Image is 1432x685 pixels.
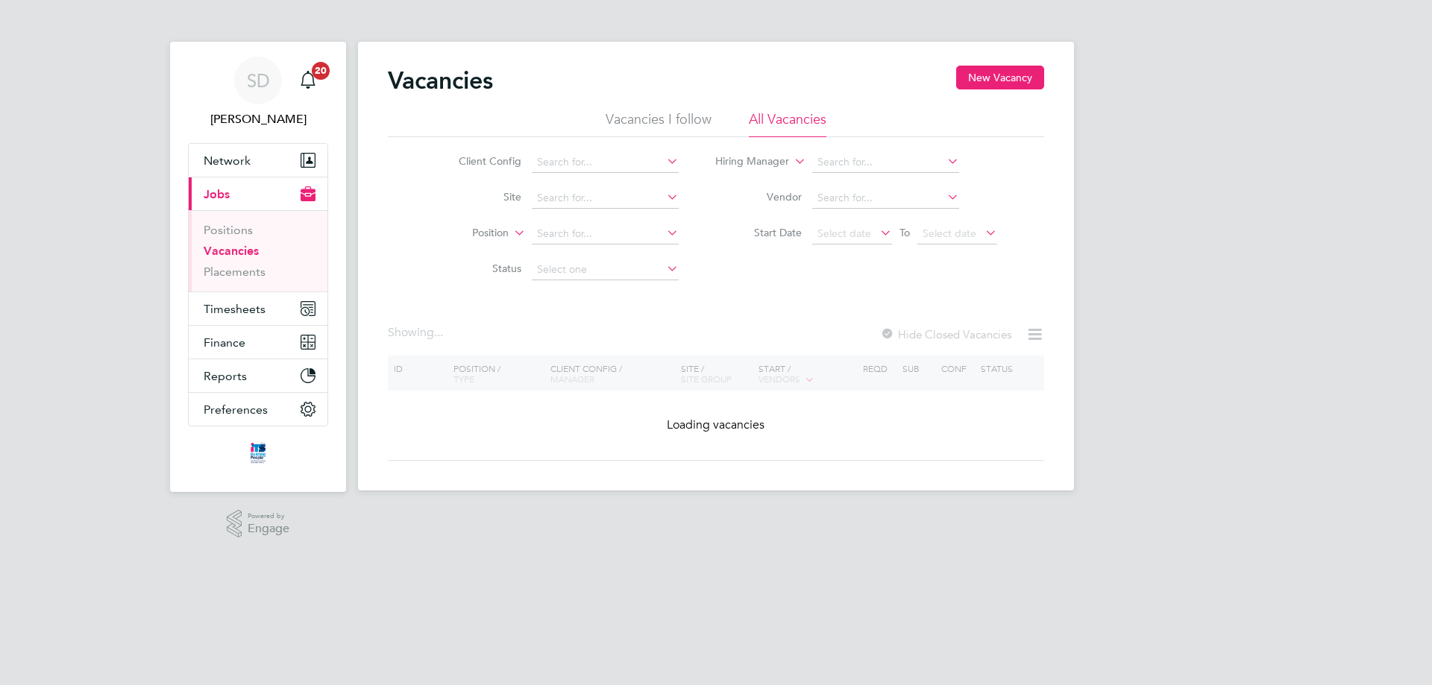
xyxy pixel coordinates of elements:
[188,110,328,128] span: Stuart Douglas
[532,152,679,173] input: Search for...
[436,154,521,168] label: Client Config
[248,441,268,465] img: itsconstruction-logo-retina.png
[436,190,521,203] label: Site
[434,325,443,340] span: ...
[716,190,802,203] label: Vendor
[204,187,230,201] span: Jobs
[248,523,289,535] span: Engage
[204,302,266,316] span: Timesheets
[170,42,346,492] nav: Main navigation
[189,326,327,359] button: Finance
[293,57,323,104] a: 20
[188,441,328,465] a: Go to home page
[204,223,253,237] a: Positions
[423,226,509,241] label: Position
[606,110,712,137] li: Vacancies I follow
[703,154,789,169] label: Hiring Manager
[189,210,327,291] div: Jobs
[204,369,247,383] span: Reports
[188,57,328,128] a: SD[PERSON_NAME]
[388,325,446,341] div: Showing
[956,66,1044,89] button: New Vacancy
[923,227,976,240] span: Select date
[189,177,327,210] button: Jobs
[204,244,259,258] a: Vacancies
[312,62,330,80] span: 20
[227,510,290,538] a: Powered byEngage
[388,66,493,95] h2: Vacancies
[817,227,871,240] span: Select date
[812,188,959,209] input: Search for...
[532,259,679,280] input: Select one
[716,226,802,239] label: Start Date
[532,224,679,244] input: Search for...
[532,188,679,209] input: Search for...
[189,144,327,177] button: Network
[248,510,289,523] span: Powered by
[204,403,268,417] span: Preferences
[895,223,914,242] span: To
[812,152,959,173] input: Search for...
[204,335,245,350] span: Finance
[749,110,826,137] li: All Vacancies
[204,265,266,279] a: Placements
[880,327,1011,341] label: Hide Closed Vacancies
[247,71,270,90] span: SD
[189,292,327,325] button: Timesheets
[204,154,251,168] span: Network
[189,393,327,426] button: Preferences
[189,359,327,392] button: Reports
[436,262,521,275] label: Status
